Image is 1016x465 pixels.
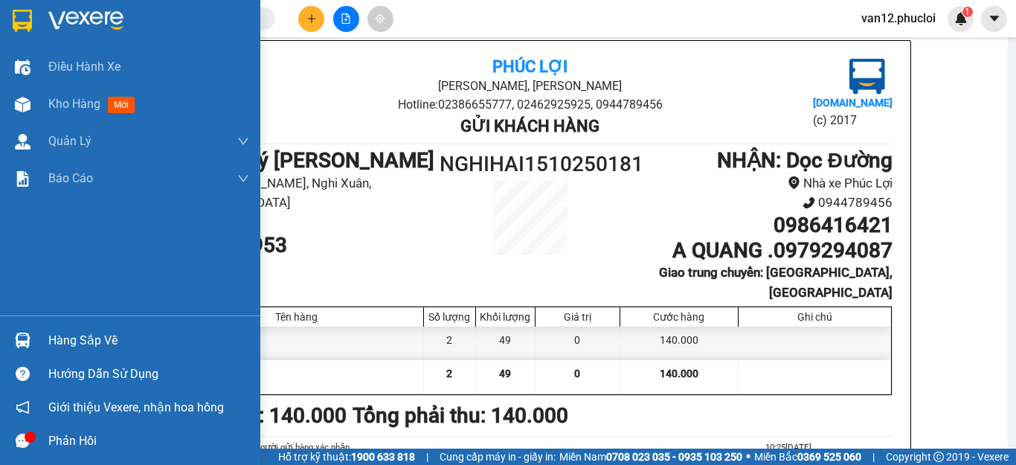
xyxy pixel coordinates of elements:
[48,398,224,417] span: Giới thiệu Vexere, nhận hoa hồng
[849,59,885,94] img: logo.jpg
[173,311,419,323] div: Tên hàng
[446,368,452,379] span: 2
[237,173,249,185] span: down
[168,148,434,173] b: GỬI : Đại lý [PERSON_NAME]
[621,193,893,213] li: 0944789456
[717,148,893,173] b: NHẬN : Dọc Đường
[351,451,415,463] strong: 1900 633 818
[333,6,359,32] button: file-add
[660,368,698,379] span: 140.000
[624,311,734,323] div: Cước hàng
[440,449,556,465] span: Cung cấp máy in - giấy in:
[813,111,893,129] li: (c) 2017
[849,9,948,28] span: van12.phucloi
[574,368,580,379] span: 0
[15,134,30,150] img: warehouse-icon
[480,311,531,323] div: Khối lượng
[872,449,875,465] span: |
[353,403,568,428] b: Tổng phải thu: 140.000
[168,233,440,258] h1: 0375865953
[48,169,93,187] span: Báo cáo
[536,327,620,360] div: 0
[559,449,742,465] span: Miền Nam
[48,57,120,76] span: Điều hành xe
[170,327,424,360] div: HẢI SẢN
[13,10,32,32] img: logo-vxr
[440,148,621,181] h1: NGHIHAI1510250181
[48,363,249,385] div: Hướng dẫn sử dụng
[788,176,800,189] span: environment
[988,12,1001,25] span: caret-down
[15,60,30,75] img: warehouse-icon
[108,97,135,113] span: mới
[476,327,536,360] div: 49
[289,77,771,95] li: [PERSON_NAME], [PERSON_NAME]
[48,430,249,452] div: Phản hồi
[981,6,1007,32] button: caret-down
[685,440,893,454] li: 10:25[DATE]
[298,6,324,32] button: plus
[803,196,815,209] span: phone
[620,327,739,360] div: 140.000
[306,13,317,24] span: plus
[621,173,893,193] li: Nhà xe Phúc Lợi
[198,440,405,454] li: Người gửi hàng xác nhận
[813,97,893,109] b: [DOMAIN_NAME]
[375,13,385,24] span: aim
[424,327,476,360] div: 2
[460,117,599,135] b: Gửi khách hàng
[742,311,887,323] div: Ghi chú
[48,97,100,111] span: Kho hàng
[15,97,30,112] img: warehouse-icon
[341,13,351,24] span: file-add
[621,238,893,263] h1: A QUANG .0979294087
[754,449,861,465] span: Miền Bắc
[621,213,893,238] h1: 0986416421
[933,452,944,462] span: copyright
[168,213,440,233] li: 0832791106
[168,173,440,213] li: Chợ [PERSON_NAME], Nghi Xuân, [GEOGRAPHIC_DATA]
[278,449,415,465] span: Hỗ trợ kỹ thuật:
[659,265,893,300] b: Giao trung chuyển: [GEOGRAPHIC_DATA],[GEOGRAPHIC_DATA]
[954,12,968,25] img: icon-new-feature
[289,95,771,114] li: Hotline: 02386655777, 02462925925, 0944789456
[16,367,30,381] span: question-circle
[168,257,440,283] h1: C Nhung
[367,6,393,32] button: aim
[539,311,616,323] div: Giá trị
[962,7,973,17] sup: 1
[965,7,970,17] span: 1
[746,454,750,460] span: ⚪️
[492,57,568,76] b: Phúc Lợi
[797,451,861,463] strong: 0369 525 060
[15,333,30,348] img: warehouse-icon
[426,449,428,465] span: |
[606,451,742,463] strong: 0708 023 035 - 0935 103 250
[48,132,91,150] span: Quản Lý
[16,400,30,414] span: notification
[16,434,30,448] span: message
[15,171,30,187] img: solution-icon
[499,368,511,379] span: 49
[48,330,249,352] div: Hàng sắp về
[428,311,472,323] div: Số lượng
[237,135,249,147] span: down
